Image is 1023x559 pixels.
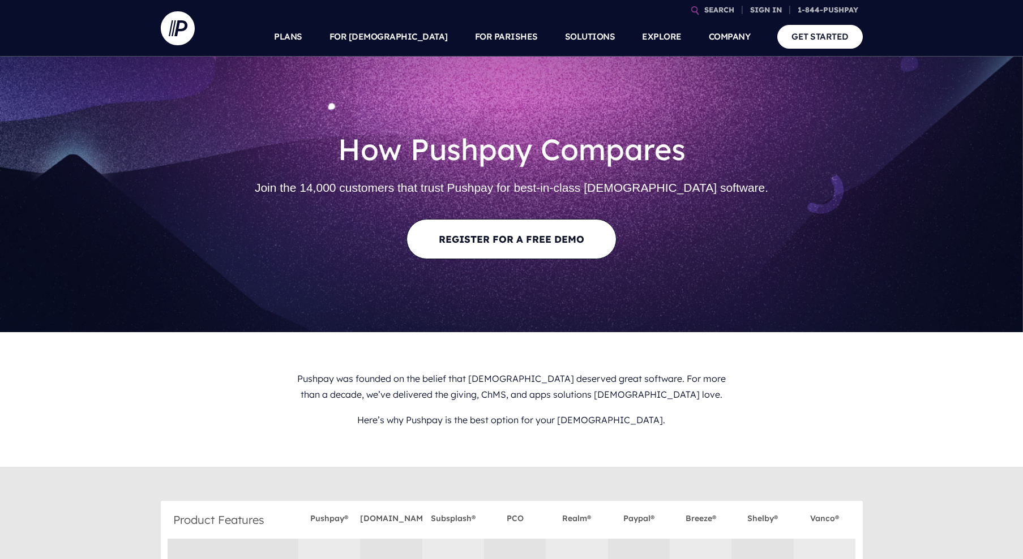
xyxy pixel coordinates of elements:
a: Shelby® [747,514,778,523]
span: Shelby® [747,508,778,523]
h2: Join the 14,000 customers that trust Pushpay for best-in-class [DEMOGRAPHIC_DATA] software. [170,173,854,203]
span: Product Features [173,513,264,527]
a: EXPLORE [642,17,682,57]
a: FOR PARISHES [475,17,538,57]
a: FOR [DEMOGRAPHIC_DATA] [329,17,448,57]
span: Paypal® [623,508,654,523]
span: Breeze® [686,508,716,523]
span: Vanco® [810,508,839,523]
a: SOLUTIONS [565,17,615,57]
a: Paypal® [623,514,654,523]
a: Subsplash® [431,514,476,523]
span: PCO [507,508,524,523]
h1: How Pushpay Compares [170,120,854,173]
p: Here’s why Pushpay is the best option for your [DEMOGRAPHIC_DATA]. [286,407,737,433]
a: Realm® [562,514,591,523]
span: Pushpay® [310,508,348,523]
a: PCO [507,514,524,523]
span: Subsplash® [431,508,476,523]
span: [DOMAIN_NAME]® [360,508,435,523]
span: Realm® [562,508,591,523]
a: GET STARTED [777,25,863,48]
a: PLANS [274,17,302,57]
a: COMPANY [709,17,751,57]
a: Register For A Free Demo [406,219,617,259]
a: [DOMAIN_NAME]® [360,514,435,523]
a: Vanco® [810,514,839,523]
a: Breeze® [686,514,716,523]
p: Pushpay was founded on the belief that [DEMOGRAPHIC_DATA] deserved great software. For more than ... [286,366,737,408]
